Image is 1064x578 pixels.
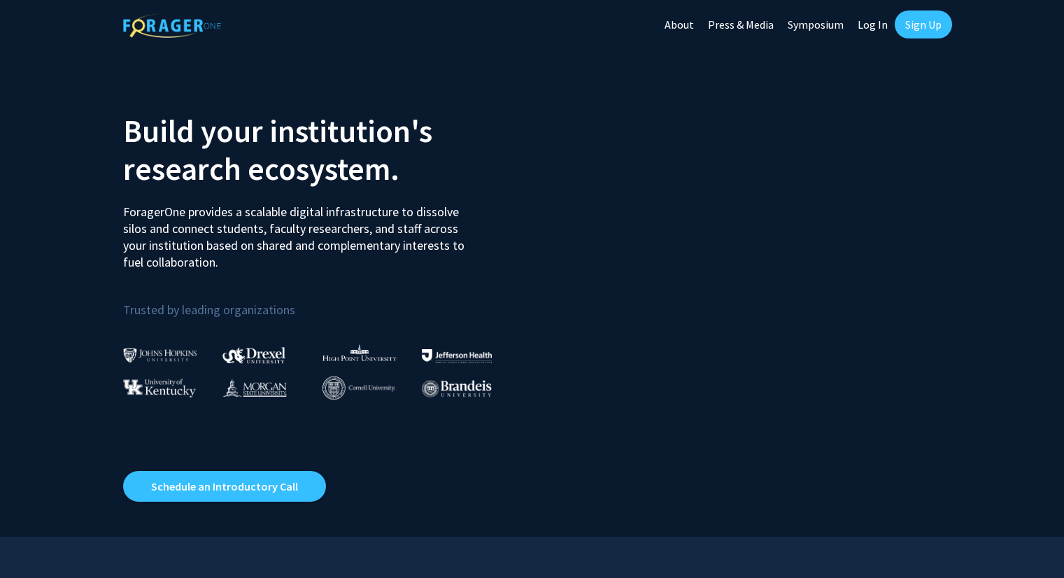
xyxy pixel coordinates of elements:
img: University of Kentucky [123,379,196,397]
img: Johns Hopkins University [123,348,197,362]
img: High Point University [322,344,397,361]
img: Drexel University [222,347,285,363]
img: Cornell University [322,376,395,400]
h2: Build your institution's research ecosystem. [123,112,522,188]
img: Thomas Jefferson University [422,349,492,362]
a: Sign Up [895,10,952,38]
img: Brandeis University [422,380,492,397]
p: Trusted by leading organizations [123,282,522,320]
img: ForagerOne Logo [123,13,221,38]
img: Morgan State University [222,379,287,397]
a: Opens in a new tab [123,471,326,502]
p: ForagerOne provides a scalable digital infrastructure to dissolve silos and connect students, fac... [123,193,474,271]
